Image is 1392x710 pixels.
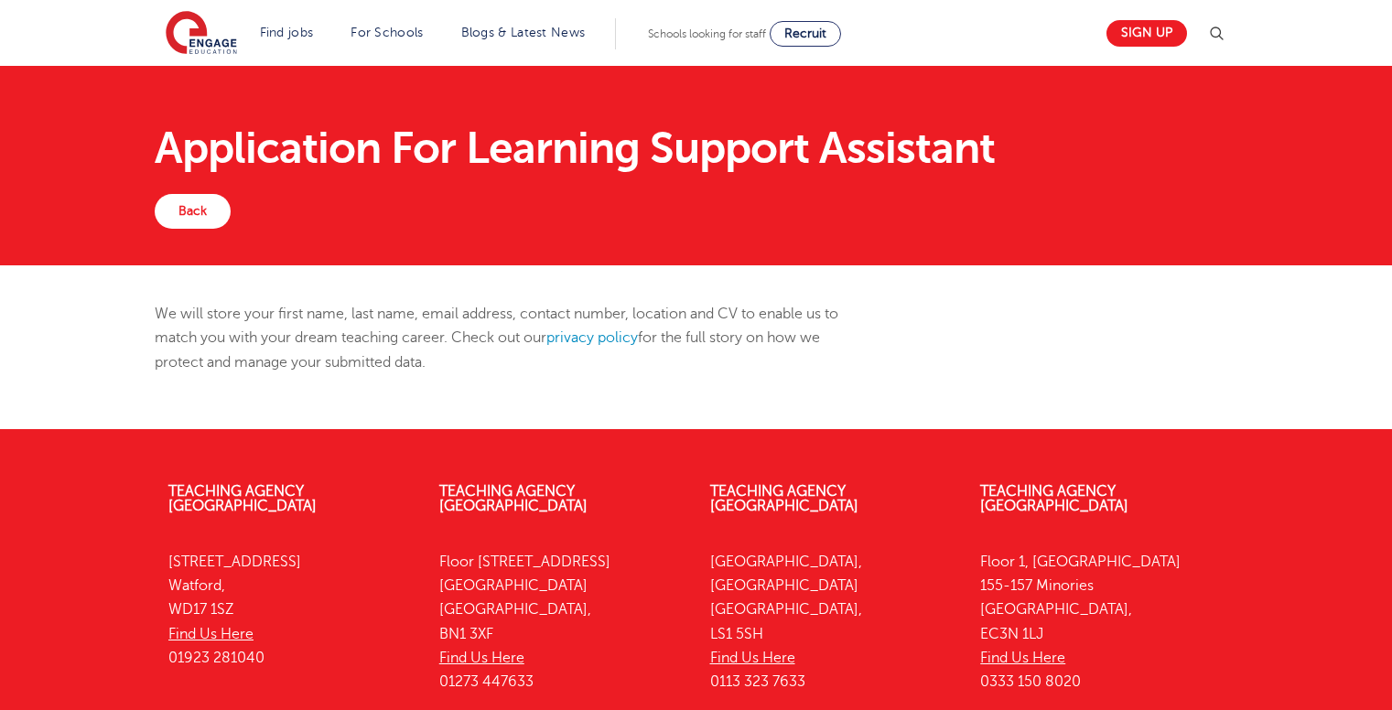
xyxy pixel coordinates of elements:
[770,21,841,47] a: Recruit
[168,483,317,514] a: Teaching Agency [GEOGRAPHIC_DATA]
[439,550,683,694] p: Floor [STREET_ADDRESS] [GEOGRAPHIC_DATA] [GEOGRAPHIC_DATA], BN1 3XF 01273 447633
[980,550,1224,694] p: Floor 1, [GEOGRAPHIC_DATA] 155-157 Minories [GEOGRAPHIC_DATA], EC3N 1LJ 0333 150 8020
[351,26,423,39] a: For Schools
[260,26,314,39] a: Find jobs
[461,26,586,39] a: Blogs & Latest News
[155,194,231,229] a: Back
[710,483,858,514] a: Teaching Agency [GEOGRAPHIC_DATA]
[168,626,254,642] a: Find Us Here
[1106,20,1187,47] a: Sign up
[546,329,638,346] a: privacy policy
[439,483,588,514] a: Teaching Agency [GEOGRAPHIC_DATA]
[168,550,412,670] p: [STREET_ADDRESS] Watford, WD17 1SZ 01923 281040
[710,550,954,694] p: [GEOGRAPHIC_DATA], [GEOGRAPHIC_DATA] [GEOGRAPHIC_DATA], LS1 5SH 0113 323 7633
[980,483,1128,514] a: Teaching Agency [GEOGRAPHIC_DATA]
[784,27,826,40] span: Recruit
[980,650,1065,666] a: Find Us Here
[648,27,766,40] span: Schools looking for staff
[166,11,237,57] img: Engage Education
[155,126,1237,170] h1: Application For Learning Support Assistant
[439,650,524,666] a: Find Us Here
[710,650,795,666] a: Find Us Here
[155,302,868,374] p: We will store your first name, last name, email address, contact number, location and CV to enabl...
